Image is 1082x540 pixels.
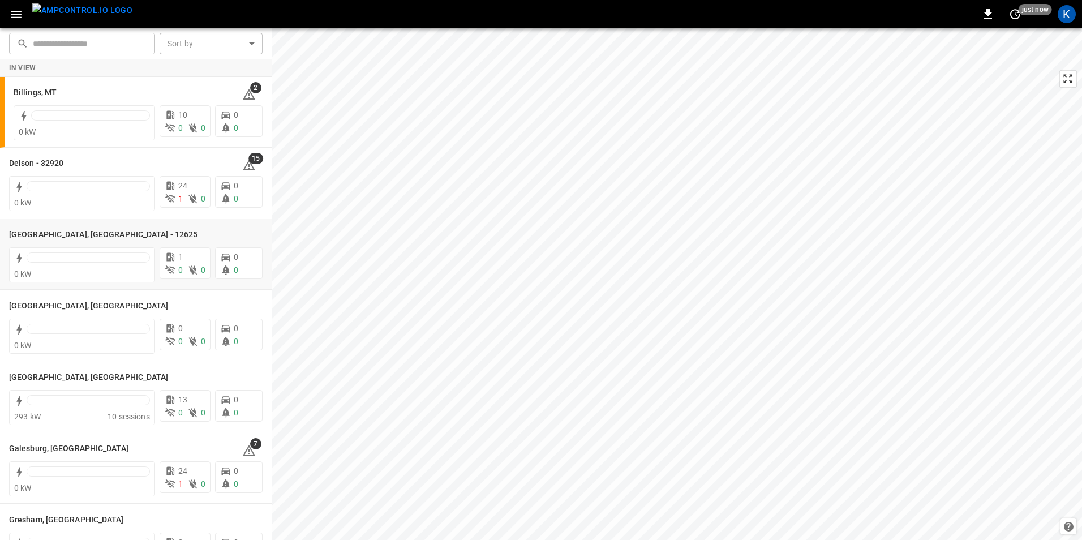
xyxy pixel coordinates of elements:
h6: El Dorado Springs, MO [9,371,169,384]
span: 10 sessions [108,412,150,421]
span: 1 [178,194,183,203]
span: 293 kW [14,412,41,421]
span: 0 [234,194,238,203]
span: just now [1019,4,1052,15]
span: 0 [234,337,238,346]
span: 13 [178,395,187,404]
span: 0 [178,123,183,132]
span: 0 [234,123,238,132]
span: 0 [234,395,238,404]
span: 0 [234,265,238,275]
h6: Gresham, OR [9,514,124,526]
span: 0 kW [19,127,36,136]
span: 7 [250,438,261,449]
span: 1 [178,479,183,488]
span: 0 [201,265,205,275]
span: 0 [234,324,238,333]
span: 0 kW [14,198,32,207]
span: 2 [250,82,261,93]
h6: Delson - 32920 [9,157,63,170]
canvas: Map [272,28,1082,540]
span: 0 [201,479,205,488]
strong: In View [9,64,36,72]
h6: Edwardsville, IL [9,300,169,312]
span: 0 [201,337,205,346]
span: 0 [234,408,238,417]
button: set refresh interval [1006,5,1024,23]
div: profile-icon [1058,5,1076,23]
span: 0 [178,265,183,275]
span: 0 kW [14,483,32,492]
span: 24 [178,466,187,475]
h6: Galesburg, IL [9,443,128,455]
h6: Billings, MT [14,87,57,99]
img: ampcontrol.io logo [32,3,132,18]
span: 0 [178,337,183,346]
span: 0 [201,194,205,203]
span: 15 [248,153,263,164]
span: 0 [201,123,205,132]
h6: East Orange, NJ - 12625 [9,229,197,241]
span: 10 [178,110,187,119]
span: 0 [234,181,238,190]
span: 0 [178,408,183,417]
span: 0 [234,110,238,119]
span: 0 [234,466,238,475]
span: 0 kW [14,269,32,278]
span: 1 [178,252,183,262]
span: 24 [178,181,187,190]
span: 0 [178,324,183,333]
span: 0 [201,408,205,417]
span: 0 kW [14,341,32,350]
span: 0 [234,479,238,488]
span: 0 [234,252,238,262]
